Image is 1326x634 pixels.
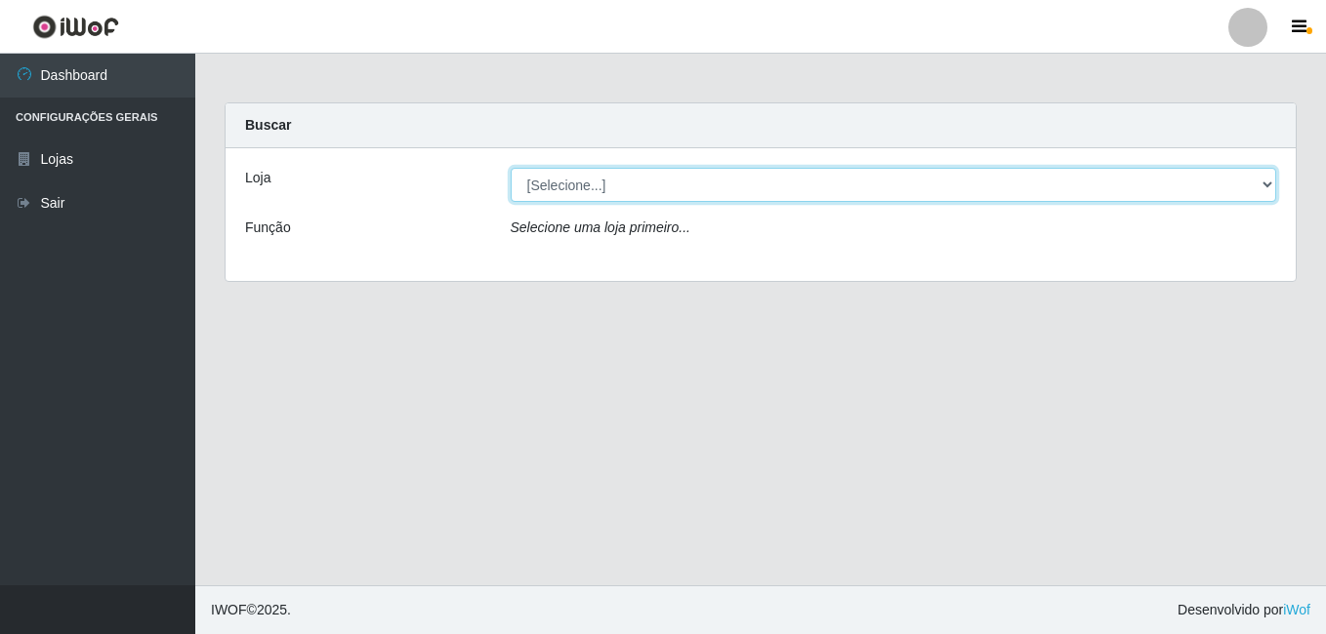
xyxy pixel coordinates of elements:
[32,15,119,39] img: CoreUI Logo
[245,218,291,238] label: Função
[211,600,291,620] span: © 2025 .
[1178,600,1310,620] span: Desenvolvido por
[211,602,247,617] span: IWOF
[245,168,270,188] label: Loja
[511,219,690,235] i: Selecione uma loja primeiro...
[245,117,291,133] strong: Buscar
[1283,602,1310,617] a: iWof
